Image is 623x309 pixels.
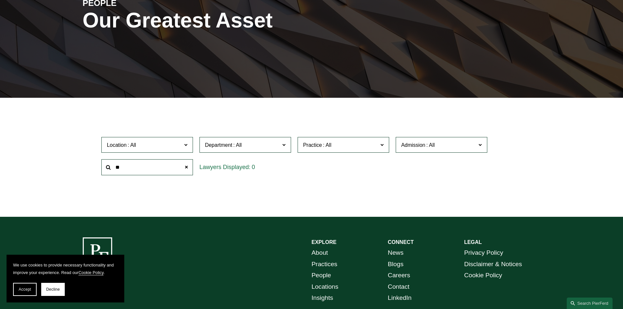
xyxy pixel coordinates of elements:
[388,270,410,281] a: Careers
[464,239,482,245] strong: LEGAL
[464,259,522,270] a: Disclaimer & Notices
[388,281,409,293] a: Contact
[388,292,412,304] a: LinkedIn
[388,247,404,259] a: News
[252,164,255,170] span: 0
[401,142,425,148] span: Admission
[388,239,414,245] strong: CONNECT
[312,239,337,245] strong: EXPLORE
[13,261,118,276] p: We use cookies to provide necessary functionality and improve your experience. Read our .
[13,283,37,296] button: Accept
[303,142,322,148] span: Practice
[312,247,328,259] a: About
[464,247,503,259] a: Privacy Policy
[205,142,233,148] span: Department
[567,298,613,309] a: Search this site
[46,287,60,292] span: Decline
[312,259,337,270] a: Practices
[78,270,104,275] a: Cookie Policy
[41,283,65,296] button: Decline
[388,259,404,270] a: Blogs
[19,287,31,292] span: Accept
[7,255,124,302] section: Cookie banner
[464,270,502,281] a: Cookie Policy
[312,270,331,281] a: People
[83,9,388,32] h1: Our Greatest Asset
[312,281,338,293] a: Locations
[107,142,127,148] span: Location
[312,292,333,304] a: Insights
